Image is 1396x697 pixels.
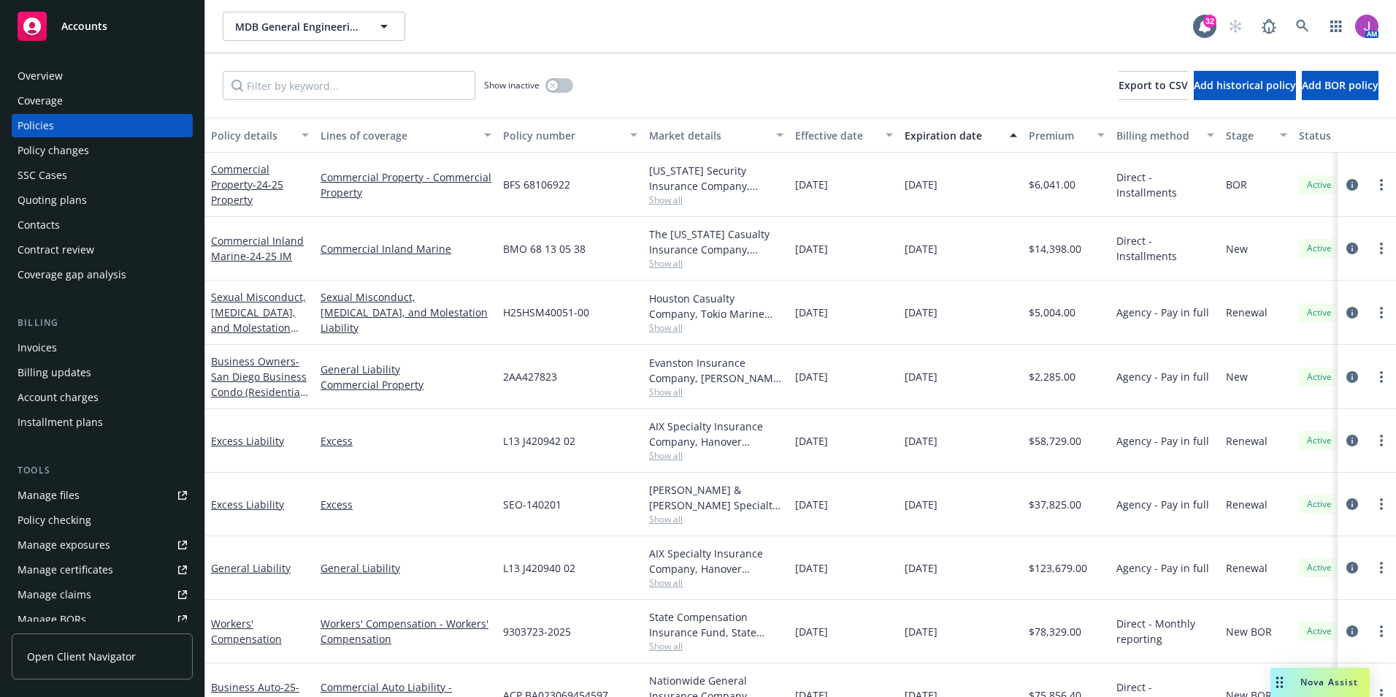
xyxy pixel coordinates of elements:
[649,291,783,321] div: Houston Casualty Company, Tokio Marine HCC
[1270,668,1289,697] div: Drag to move
[1029,128,1089,143] div: Premium
[211,498,284,511] a: Excess Liability
[18,213,60,237] div: Contacts
[321,497,491,512] a: Excess
[1116,433,1209,449] span: Agency - Pay in full
[12,509,193,532] a: Policy checking
[12,533,193,557] a: Manage exposures
[12,114,193,137] a: Policies
[649,163,783,194] div: [US_STATE] Security Insurance Company, Liberty Mutual
[246,249,292,263] span: - 24-25 IM
[211,561,291,575] a: General Liability
[211,128,293,143] div: Policy details
[18,484,80,507] div: Manage files
[1029,433,1081,449] span: $58,729.00
[1343,495,1361,513] a: circleInformation
[795,624,828,639] span: [DATE]
[905,241,937,256] span: [DATE]
[1203,15,1216,28] div: 32
[211,234,304,263] a: Commercial Inland Marine
[905,128,1001,143] div: Expiration date
[503,177,570,192] span: BFS 68106922
[899,118,1023,153] button: Expiration date
[1373,176,1390,194] a: more
[1343,622,1361,640] a: circleInformation
[795,241,828,256] span: [DATE]
[18,263,126,286] div: Coverage gap analysis
[503,241,586,256] span: BMO 68 13 05 38
[12,6,193,47] a: Accounts
[795,369,828,384] span: [DATE]
[503,369,557,384] span: 2AA427823
[1116,170,1214,200] span: Direct - Installments
[1226,497,1267,512] span: Renewal
[1322,12,1351,41] a: Switch app
[18,361,91,384] div: Billing updates
[795,177,828,192] span: [DATE]
[12,238,193,262] a: Contract review
[1343,240,1361,257] a: circleInformation
[12,386,193,409] a: Account charges
[1343,432,1361,449] a: circleInformation
[1029,305,1075,320] span: $5,004.00
[1226,177,1247,192] span: BOR
[905,369,937,384] span: [DATE]
[12,89,193,113] a: Coverage
[905,560,937,576] span: [DATE]
[18,89,63,113] div: Coverage
[12,463,193,478] div: Tools
[321,170,491,200] a: Commercial Property - Commercial Property
[905,624,937,639] span: [DATE]
[321,289,491,335] a: Sexual Misconduct, [MEDICAL_DATA], and Molestation Liability
[649,513,783,525] span: Show all
[905,497,937,512] span: [DATE]
[12,411,193,434] a: Installment plans
[12,484,193,507] a: Manage files
[1029,560,1087,576] span: $123,679.00
[649,355,783,386] div: Evanston Insurance Company, [PERSON_NAME] Insurance, Brown & Riding Insurance Services, Inc.
[18,114,54,137] div: Policies
[223,12,405,41] button: MDB General Engineering, Inc
[211,354,307,414] a: Business Owners
[1288,12,1317,41] a: Search
[497,118,643,153] button: Policy number
[1373,304,1390,321] a: more
[321,377,491,392] a: Commercial Property
[321,241,491,256] a: Commercial Inland Marine
[12,608,193,631] a: Manage BORs
[1116,560,1209,576] span: Agency - Pay in full
[649,640,783,652] span: Show all
[18,139,89,162] div: Policy changes
[1373,559,1390,576] a: more
[12,361,193,384] a: Billing updates
[1300,676,1358,688] span: Nova Assist
[18,583,91,606] div: Manage claims
[1373,495,1390,513] a: more
[649,386,783,398] span: Show all
[1305,561,1334,574] span: Active
[1343,368,1361,386] a: circleInformation
[235,19,361,34] span: MDB General Engineering, Inc
[27,649,136,664] span: Open Client Navigator
[223,71,475,100] input: Filter by keyword...
[795,433,828,449] span: [DATE]
[1226,128,1271,143] div: Stage
[18,509,91,532] div: Policy checking
[1116,369,1209,384] span: Agency - Pay in full
[12,583,193,606] a: Manage claims
[18,386,99,409] div: Account charges
[211,162,283,207] a: Commercial Property
[18,608,86,631] div: Manage BORs
[1029,369,1075,384] span: $2,285.00
[1119,78,1188,92] span: Export to CSV
[12,188,193,212] a: Quoting plans
[1305,625,1334,638] span: Active
[1029,497,1081,512] span: $37,825.00
[503,497,561,512] span: SEO-140201
[1029,241,1081,256] span: $14,398.00
[1373,368,1390,386] a: more
[905,305,937,320] span: [DATE]
[1220,118,1293,153] button: Stage
[321,362,491,377] a: General Liability
[1226,560,1267,576] span: Renewal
